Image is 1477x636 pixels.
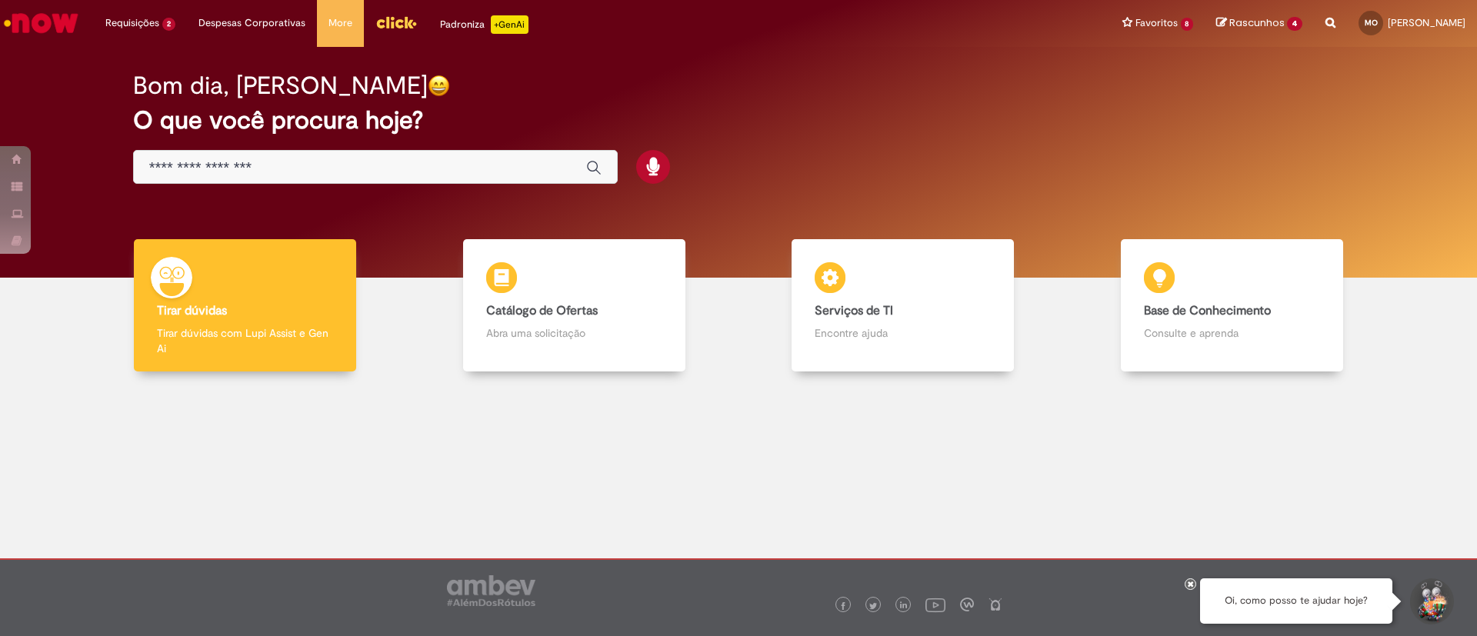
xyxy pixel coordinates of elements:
[815,303,893,318] b: Serviços de TI
[410,239,739,372] a: Catálogo de Ofertas Abra uma solicitação
[428,75,450,97] img: happy-face.png
[486,303,598,318] b: Catálogo de Ofertas
[162,18,175,31] span: 2
[491,15,528,34] p: +GenAi
[1388,16,1465,29] span: [PERSON_NAME]
[1229,15,1285,30] span: Rascunhos
[900,601,908,611] img: logo_footer_linkedin.png
[105,15,159,31] span: Requisições
[960,598,974,611] img: logo_footer_workplace.png
[198,15,305,31] span: Despesas Corporativas
[375,11,417,34] img: click_logo_yellow_360x200.png
[989,598,1002,611] img: logo_footer_naosei.png
[738,239,1068,372] a: Serviços de TI Encontre ajuda
[839,602,847,610] img: logo_footer_facebook.png
[1408,578,1454,624] button: Iniciar Conversa de Suporte
[2,8,81,38] img: ServiceNow
[157,325,333,356] p: Tirar dúvidas com Lupi Assist e Gen Ai
[1144,303,1271,318] b: Base de Conhecimento
[1181,18,1194,31] span: 8
[815,325,991,341] p: Encontre ajuda
[1287,17,1302,31] span: 4
[1216,16,1302,31] a: Rascunhos
[440,15,528,34] div: Padroniza
[1144,325,1320,341] p: Consulte e aprenda
[1068,239,1397,372] a: Base de Conhecimento Consulte e aprenda
[1200,578,1392,624] div: Oi, como posso te ajudar hoje?
[486,325,662,341] p: Abra uma solicitação
[447,575,535,606] img: logo_footer_ambev_rotulo_gray.png
[133,72,428,99] h2: Bom dia, [PERSON_NAME]
[869,602,877,610] img: logo_footer_twitter.png
[328,15,352,31] span: More
[1135,15,1178,31] span: Favoritos
[1365,18,1378,28] span: MO
[925,594,945,614] img: logo_footer_youtube.png
[157,303,227,318] b: Tirar dúvidas
[81,239,410,372] a: Tirar dúvidas Tirar dúvidas com Lupi Assist e Gen Ai
[133,107,1345,134] h2: O que você procura hoje?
